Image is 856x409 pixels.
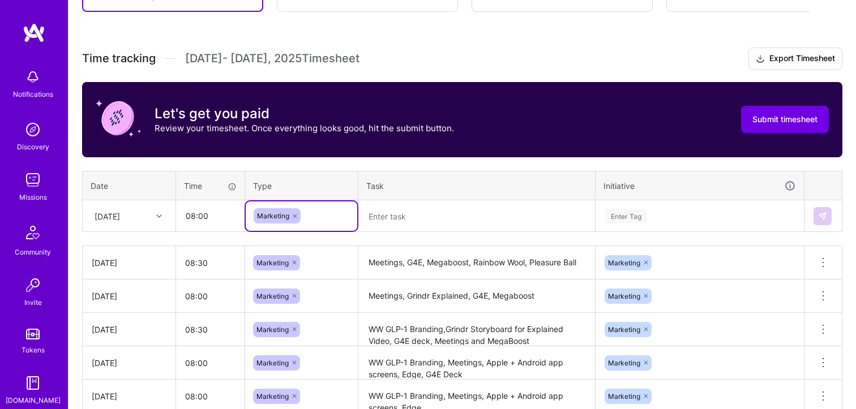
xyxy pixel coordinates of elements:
span: Time tracking [82,51,156,66]
div: Initiative [604,179,796,192]
span: Marketing [256,292,289,300]
div: Tokens [22,344,45,356]
img: guide book [22,372,44,394]
span: Marketing [256,325,289,334]
div: Time [184,180,237,192]
div: [DATE] [92,290,166,302]
img: teamwork [22,169,44,191]
span: Submit timesheet [752,114,818,125]
input: HH:MM [176,248,245,278]
th: Date [83,171,176,200]
span: [DATE] - [DATE] , 2025 Timesheet [185,51,359,66]
img: Community [19,219,46,246]
textarea: Meetings, Grindr Explained, G4E, Megaboost [359,281,594,312]
i: icon Download [756,53,765,65]
div: Missions [19,191,47,203]
textarea: WW GLP-1 Branding,Grindr Storyboard for Explained Video, G4E deck, Meetings and MegaBoost [359,314,594,345]
span: Marketing [256,392,289,401]
div: [DATE] [92,357,166,369]
span: Marketing [256,259,289,267]
span: Marketing [608,359,640,367]
textarea: Meetings, G4E, Megaboost, Rainbow Wool, Pleasure Ball [359,247,594,278]
div: [DOMAIN_NAME] [6,394,61,406]
textarea: WW GLP-1 Branding, Meetings, Apple + Android app screens, Edge, G4E Deck [359,347,594,378]
th: Type [245,171,358,200]
input: HH:MM [176,348,245,378]
img: Submit [818,212,827,221]
img: coin [96,96,141,141]
span: Marketing [608,392,640,401]
i: icon Chevron [156,213,162,219]
button: Submit timesheet [741,106,829,133]
h3: Let's get you paid [155,105,454,122]
p: Review your timesheet. Once everything looks good, hit the submit button. [155,122,454,134]
img: discovery [22,118,44,141]
div: Discovery [17,141,49,153]
div: Enter Tag [605,207,647,225]
div: Community [15,246,51,258]
img: tokens [26,329,40,339]
span: Marketing [257,212,289,220]
div: [DATE] [92,324,166,335]
th: Task [358,171,596,200]
span: Marketing [608,325,640,334]
span: Marketing [608,292,640,300]
div: [DATE] [92,390,166,402]
span: Marketing [256,359,289,367]
div: [DATE] [92,257,166,269]
button: Export Timesheet [748,48,842,70]
img: Invite [22,274,44,296]
span: Marketing [608,259,640,267]
input: HH:MM [176,315,245,345]
div: Notifications [13,88,53,100]
img: bell [22,66,44,88]
input: HH:MM [177,201,244,231]
input: HH:MM [176,281,245,311]
img: logo [23,23,45,43]
div: Invite [24,296,42,308]
div: [DATE] [95,210,120,222]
